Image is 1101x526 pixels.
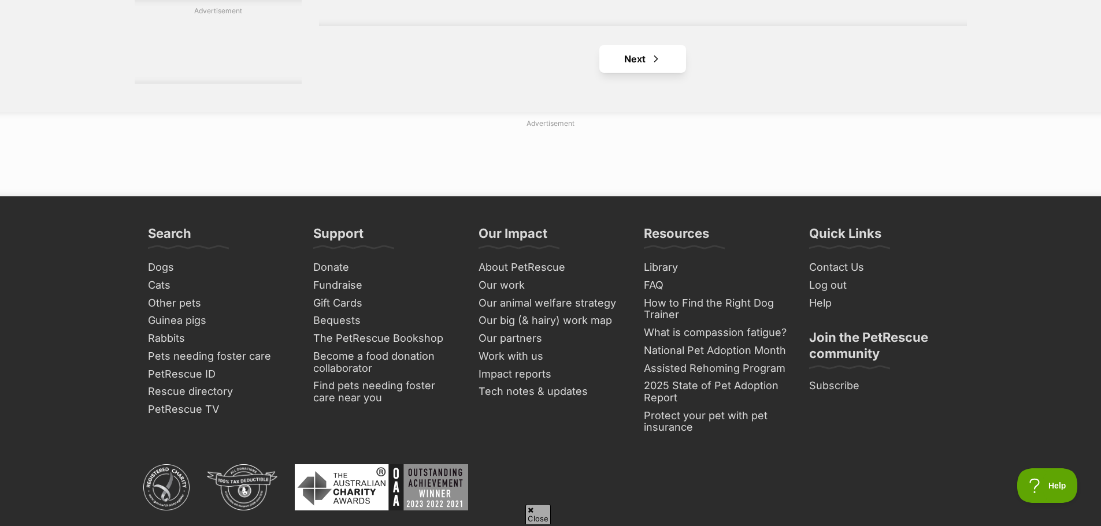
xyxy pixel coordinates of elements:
[309,277,462,294] a: Fundraise
[639,360,793,378] a: Assisted Rehoming Program
[805,259,958,277] a: Contact Us
[805,277,958,294] a: Log out
[525,504,551,524] span: Close
[644,225,709,248] h3: Resources
[143,365,297,383] a: PetRescue ID
[143,294,297,312] a: Other pets
[639,294,793,324] a: How to Find the Right Dog Trainer
[639,324,793,342] a: What is compassion fatigue?
[143,464,190,510] img: ACNC
[309,312,462,330] a: Bequests
[639,277,793,294] a: FAQ
[809,329,954,368] h3: Join the PetRescue community
[639,342,793,360] a: National Pet Adoption Month
[809,225,881,248] h3: Quick Links
[479,225,547,248] h3: Our Impact
[599,45,686,73] a: Next page
[309,294,462,312] a: Gift Cards
[639,377,793,406] a: 2025 State of Pet Adoption Report
[474,259,628,277] a: About PetRescue
[313,225,364,248] h3: Support
[805,377,958,395] a: Subscribe
[1017,468,1078,503] iframe: Help Scout Beacon - Open
[474,294,628,312] a: Our animal welfare strategy
[474,348,628,365] a: Work with us
[143,383,297,401] a: Rescue directory
[639,407,793,437] a: Protect your pet with pet insurance
[148,225,191,248] h3: Search
[319,45,967,73] nav: Pagination
[474,277,628,294] a: Our work
[143,401,297,419] a: PetRescue TV
[474,365,628,383] a: Impact reports
[143,330,297,348] a: Rabbits
[474,330,628,348] a: Our partners
[295,464,468,510] img: Australian Charity Awards - Outstanding Achievement Winner 2023 - 2022 - 2021
[309,259,462,277] a: Donate
[143,259,297,277] a: Dogs
[309,348,462,377] a: Become a food donation collaborator
[207,464,277,510] img: DGR
[143,312,297,330] a: Guinea pigs
[639,259,793,277] a: Library
[143,348,297,365] a: Pets needing foster care
[309,330,462,348] a: The PetRescue Bookshop
[474,383,628,401] a: Tech notes & updates
[474,312,628,330] a: Our big (& hairy) work map
[805,294,958,312] a: Help
[143,277,297,294] a: Cats
[309,377,462,406] a: Find pets needing foster care near you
